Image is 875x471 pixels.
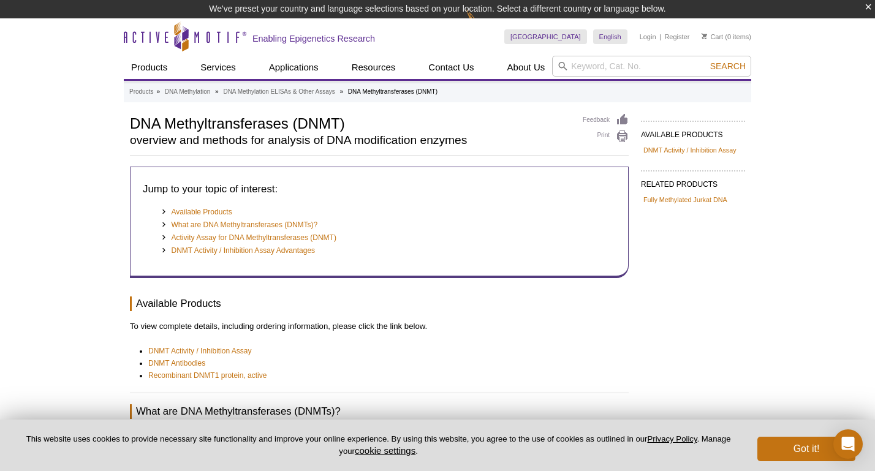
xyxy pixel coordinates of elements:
a: DNMT Activity / Inhibition Assay [148,345,252,357]
li: » [215,88,219,95]
h3: Available Products [130,296,629,311]
li: » [340,88,344,95]
h2: Enabling Epigenetics Research [252,33,375,44]
a: Fully Methylated Jurkat DNA [643,194,727,205]
li: | [659,29,661,44]
a: Login [640,32,656,41]
a: Privacy Policy [647,434,697,443]
a: What are DNA Methyltransferases (DNMTs)? [172,219,318,231]
a: [GEOGRAPHIC_DATA] [504,29,587,44]
a: DNMT Antibodies [148,357,205,369]
li: DNA Methyltransferases (DNMT) [348,88,438,95]
a: Cart [702,32,723,41]
a: Print [583,130,629,143]
p: To view complete details, including ordering information, please click the link below. [130,320,629,333]
a: Register [664,32,689,41]
a: Feedback [583,113,629,127]
a: Products [124,56,175,79]
a: About Us [500,56,553,79]
li: (0 items) [702,29,751,44]
h2: overview and methods for analysis of DNA modification enzymes [130,135,570,146]
a: Activity Assay for DNA Methyltransferases (DNMT) [172,232,336,244]
a: Contact Us [421,56,481,79]
a: DNMT Activity / Inhibition Assay [643,145,737,156]
a: DNA Methylation [165,86,210,97]
button: cookie settings [355,445,415,456]
a: Recombinant DNMT1 protein, active [148,369,267,382]
a: DNMT Activity / Inhibition Assay Advantages [172,244,316,257]
a: Services [193,56,243,79]
p: This website uses cookies to provide necessary site functionality and improve your online experie... [20,434,737,457]
img: Change Here [466,9,499,38]
h3: What are DNA methyltransferases (DNMTs)? [130,404,629,419]
h1: DNA Methyltransferases (DNMT) [130,113,570,132]
h2: RELATED PRODUCTS [641,170,745,192]
h2: AVAILABLE PRODUCTS [641,121,745,143]
div: Open Intercom Messenger [833,429,863,459]
a: Applications [262,56,326,79]
span: Search [710,61,746,71]
a: English [593,29,627,44]
a: DNA Methylation ELISAs & Other Assays [223,86,335,97]
a: Products [129,86,153,97]
h3: Jump to your topic of interest: [143,182,616,197]
li: » [156,88,160,95]
button: Got it! [757,437,855,461]
input: Keyword, Cat. No. [552,56,751,77]
a: Available Products [172,206,232,218]
button: Search [706,61,749,72]
a: Resources [344,56,403,79]
img: Your Cart [702,33,707,39]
